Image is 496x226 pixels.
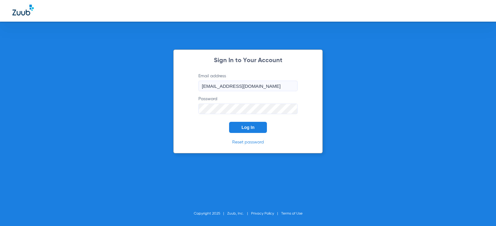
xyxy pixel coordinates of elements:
[198,96,298,114] label: Password
[251,212,274,215] a: Privacy Policy
[194,211,227,217] li: Copyright 2025
[227,211,251,217] li: Zuub, Inc.
[189,58,307,64] h2: Sign In to Your Account
[198,73,298,91] label: Email address
[229,122,267,133] button: Log In
[198,104,298,114] input: Password
[232,140,264,144] a: Reset password
[12,5,34,15] img: Zuub Logo
[198,81,298,91] input: Email address
[241,125,255,130] span: Log In
[281,212,303,215] a: Terms of Use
